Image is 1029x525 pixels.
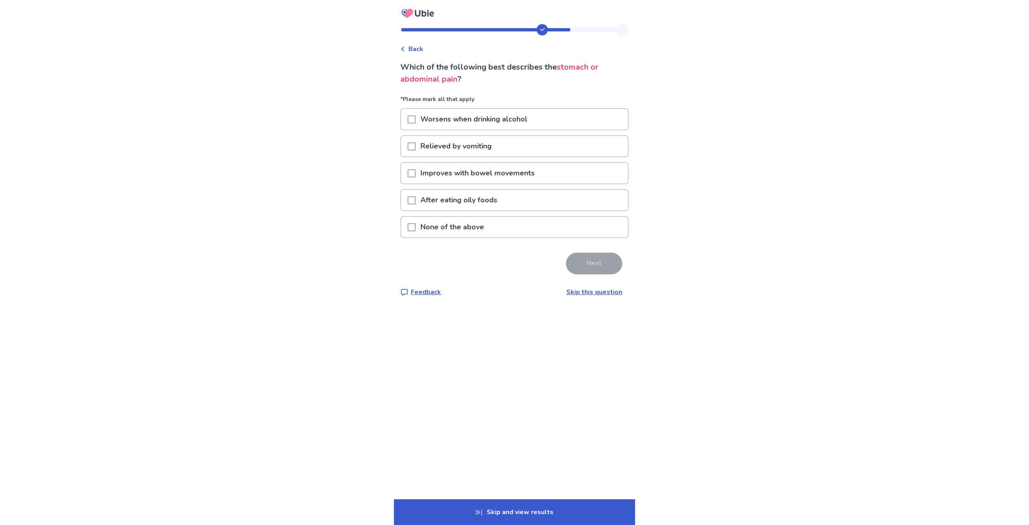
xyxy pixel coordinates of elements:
span: Back [408,44,423,54]
p: After eating oily foods [416,190,502,210]
p: *Please mark all that apply [400,95,629,108]
button: Next [566,253,622,274]
a: Skip this question [566,288,622,296]
p: Worsens when drinking alcohol [416,109,532,130]
p: Skip and view results [394,499,635,525]
p: None of the above [416,217,489,237]
p: Feedback [411,287,441,297]
p: Improves with bowel movements [416,163,539,183]
p: Which of the following best describes the ? [400,61,629,85]
a: Feedback [400,287,441,297]
p: Relieved by vomiting [416,136,496,156]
